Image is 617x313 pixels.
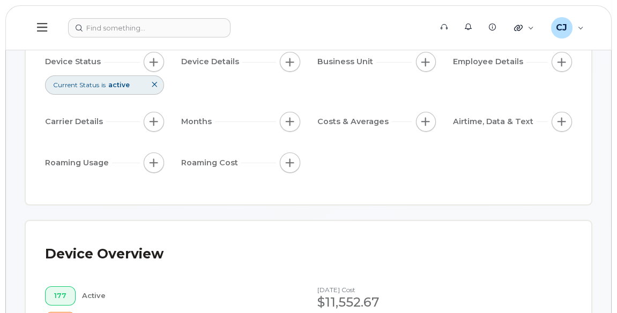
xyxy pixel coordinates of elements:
input: Find something... [68,18,231,37]
div: Clifford Joseph [544,17,591,39]
div: Device Overview [45,240,163,268]
span: Device Details [181,56,242,67]
div: $11,552.67 [317,293,555,311]
span: Costs & Averages [317,116,392,127]
span: 177 [54,292,66,300]
span: Business Unit [317,56,376,67]
span: is [101,80,106,89]
h4: [DATE] cost [317,286,555,293]
span: active [108,81,130,89]
span: Roaming Cost [181,157,241,169]
div: Active [82,286,283,306]
span: Current Status [53,80,99,89]
span: Months [181,116,215,127]
button: 177 [45,286,76,306]
span: Airtime, Data & Text [453,116,537,127]
span: Employee Details [453,56,526,67]
span: Roaming Usage [45,157,112,169]
div: Quicklinks [507,17,541,39]
span: Device Status [45,56,104,67]
span: CJ [556,21,567,34]
span: Carrier Details [45,116,106,127]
